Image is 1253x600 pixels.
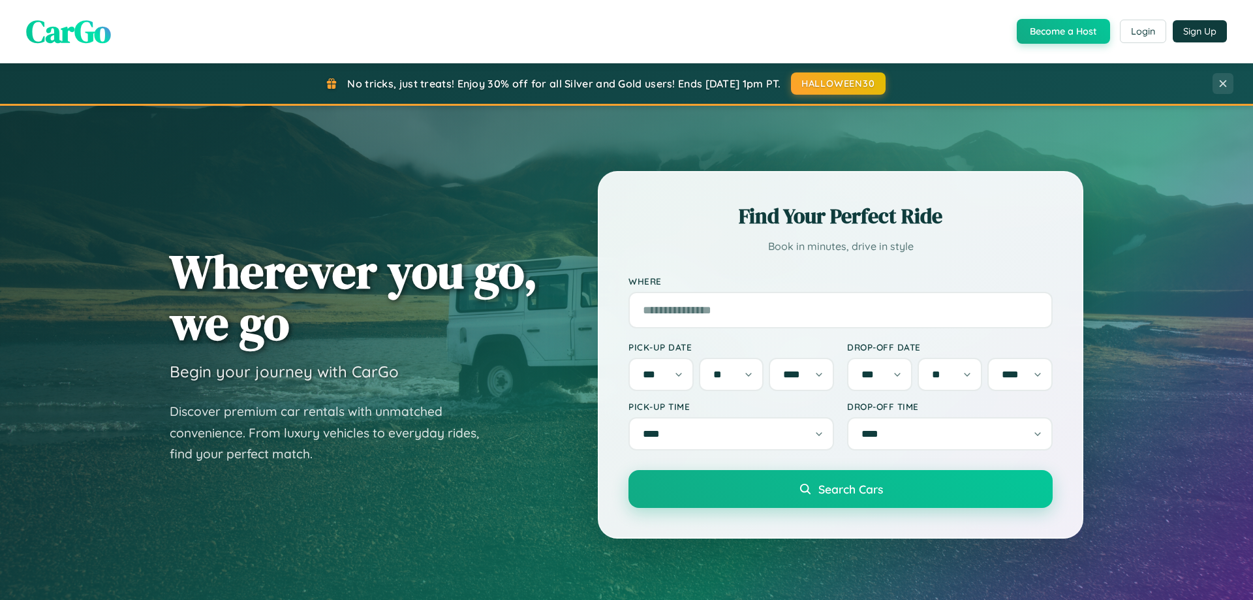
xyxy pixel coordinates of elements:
[791,72,886,95] button: HALLOWEEN30
[628,202,1053,230] h2: Find Your Perfect Ride
[170,245,538,349] h1: Wherever you go, we go
[628,401,834,412] label: Pick-up Time
[170,362,399,381] h3: Begin your journey with CarGo
[847,401,1053,412] label: Drop-off Time
[847,341,1053,353] label: Drop-off Date
[1017,19,1110,44] button: Become a Host
[628,237,1053,256] p: Book in minutes, drive in style
[628,341,834,353] label: Pick-up Date
[818,482,883,496] span: Search Cars
[628,470,1053,508] button: Search Cars
[26,10,111,53] span: CarGo
[347,77,781,90] span: No tricks, just treats! Enjoy 30% off for all Silver and Gold users! Ends [DATE] 1pm PT.
[1120,20,1166,43] button: Login
[1173,20,1227,42] button: Sign Up
[170,401,496,465] p: Discover premium car rentals with unmatched convenience. From luxury vehicles to everyday rides, ...
[628,276,1053,287] label: Where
